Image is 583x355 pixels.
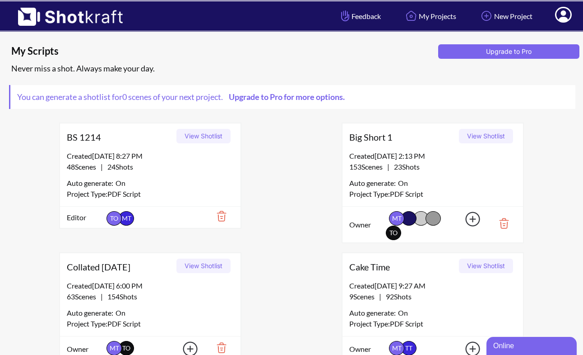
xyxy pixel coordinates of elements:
a: Upgrade to Pro for more options. [223,92,349,102]
span: Owner [349,219,387,230]
span: Auto generate: [349,178,398,189]
span: | [349,291,412,302]
span: Feedback [339,11,381,21]
img: Hand Icon [339,8,352,24]
span: | [67,291,137,302]
span: 0 scenes of your next project. [122,92,349,102]
div: Created [DATE] 9:27 AM [349,280,516,291]
span: 153 Scenes [349,162,387,171]
button: View Shotlist [459,129,513,143]
img: Add Icon [451,209,483,229]
span: Collated [DATE] [67,260,173,274]
span: 48 Scenes [67,162,101,171]
a: My Projects [397,4,463,28]
span: You can generate a shotlist for [10,85,356,109]
iframe: chat widget [486,335,578,355]
div: Created [DATE] 2:13 PM [349,151,516,161]
div: Project Type: PDF Script [67,189,234,199]
span: MT [389,211,404,226]
div: Created [DATE] 6:00 PM [67,280,234,291]
div: Project Type: PDF Script [349,189,516,199]
span: Auto generate: [349,308,398,318]
span: TO [106,211,122,226]
span: 92 Shots [381,292,412,301]
div: Created [DATE] 8:27 PM [67,151,234,161]
span: My Scripts [11,44,435,58]
div: Project Type: PDF Script [67,318,234,329]
button: Upgrade to Pro [438,44,579,59]
span: Auto generate: [67,178,116,189]
button: View Shotlist [176,129,231,143]
span: 23 Shots [389,162,420,171]
span: 9 Scenes [349,292,379,301]
span: Cake Time [349,260,456,274]
span: | [67,161,133,172]
span: TO [122,344,130,352]
a: New Project [472,4,539,28]
span: On [116,178,125,189]
img: Home Icon [403,8,419,24]
span: Owner [349,344,387,355]
span: 154 Shots [103,292,137,301]
span: 24 Shots [103,162,133,171]
span: Editor [67,212,104,223]
button: View Shotlist [459,259,513,273]
span: 63 Scenes [67,292,101,301]
span: TO [389,229,398,237]
span: BS 1214 [67,130,173,144]
span: Owner [67,344,104,355]
span: Big Short 1 [349,130,456,144]
button: View Shotlist [176,259,231,273]
div: Project Type: PDF Script [349,318,516,329]
img: Trash Icon [203,208,234,224]
span: Auto generate: [67,308,116,318]
span: MT [119,211,134,226]
span: On [398,178,408,189]
div: Never miss a shot. Always make your day. [9,61,578,76]
span: | [349,161,420,172]
span: On [116,308,125,318]
span: On [398,308,408,318]
img: Trash Icon [485,216,516,231]
img: Add Icon [479,8,494,24]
